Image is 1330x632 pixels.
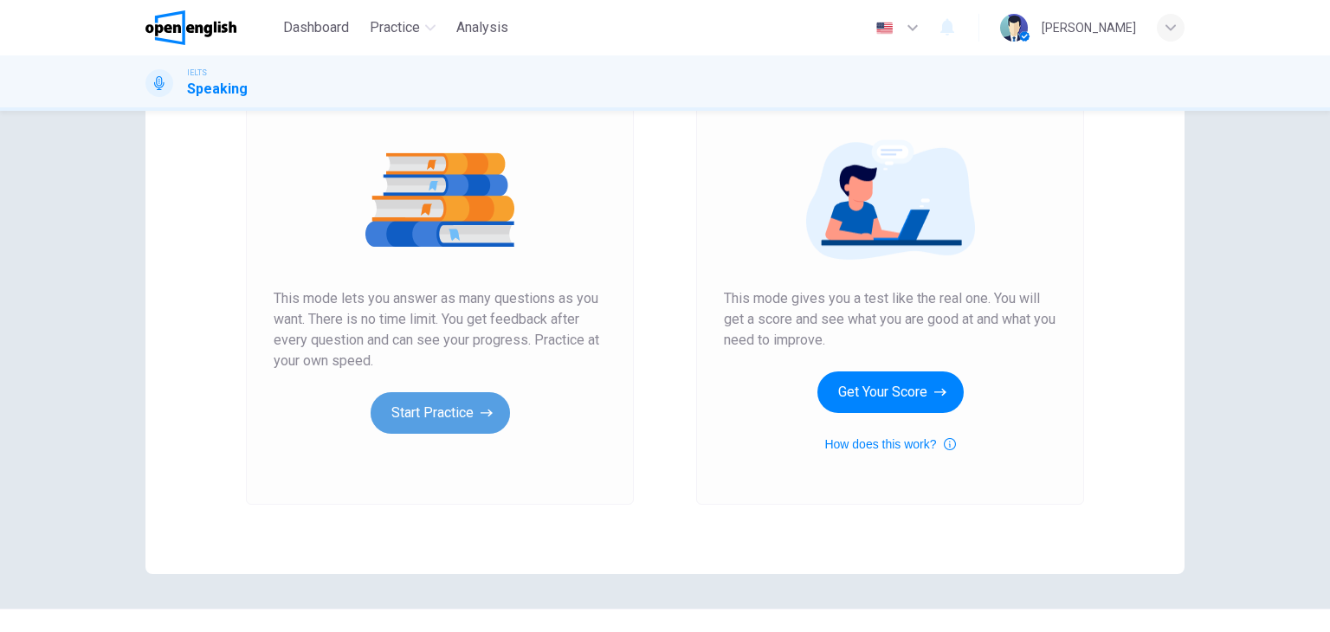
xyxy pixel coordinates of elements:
span: Analysis [456,17,508,38]
span: This mode lets you answer as many questions as you want. There is no time limit. You get feedback... [274,288,606,371]
button: Get Your Score [817,371,964,413]
div: [PERSON_NAME] [1042,17,1136,38]
button: Practice [363,12,442,43]
button: Analysis [449,12,515,43]
img: Profile picture [1000,14,1028,42]
img: OpenEnglish logo [145,10,236,45]
img: en [874,22,895,35]
span: Dashboard [283,17,349,38]
span: This mode gives you a test like the real one. You will get a score and see what you are good at a... [724,288,1056,351]
h1: Speaking [187,79,248,100]
span: Practice [370,17,420,38]
button: How does this work? [824,434,955,455]
a: OpenEnglish logo [145,10,276,45]
button: Start Practice [371,392,510,434]
button: Dashboard [276,12,356,43]
span: IELTS [187,67,207,79]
